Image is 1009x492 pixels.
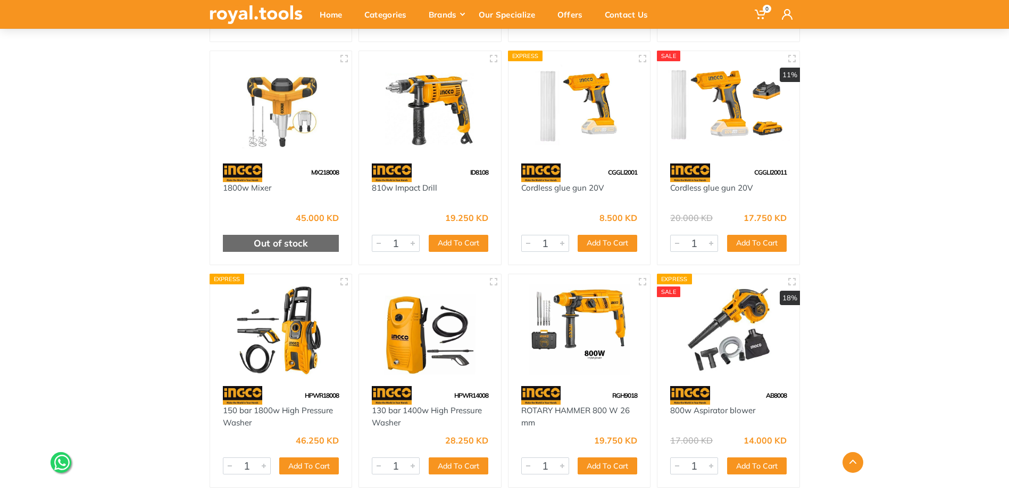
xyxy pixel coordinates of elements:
div: 14.000 KD [744,436,787,445]
div: 17.000 KD [670,436,713,445]
div: 18% [780,291,800,306]
div: Our Specialize [471,3,550,26]
img: Royal Tools - 810w Impact Drill [369,61,491,153]
img: Royal Tools - Cordless glue gun 20V [518,61,641,153]
img: 91.webp [670,386,710,405]
div: Categories [357,3,421,26]
img: royal.tools Logo [210,5,303,24]
img: Royal Tools - 130 bar 1400w High Pressure Washer [369,284,491,376]
img: 91.webp [372,163,412,182]
a: 1800w Mixer [223,183,271,193]
span: HPWR14008 [454,391,488,399]
div: 20.000 KD [670,214,713,222]
div: SALE [657,51,680,61]
a: Cordless glue gun 20V [521,183,604,193]
span: MX218008 [311,168,339,176]
span: CGGLI2001 [608,168,637,176]
div: Express [210,274,245,284]
div: 19.750 KD [594,436,637,445]
img: Royal Tools - 800w Aspirator blower [667,284,790,376]
a: Cordless glue gun 20V [670,183,753,193]
a: ROTARY HAMMER 800 W 26 mm [521,405,630,428]
div: Express [657,274,692,284]
div: Express [508,51,543,61]
div: 28.250 KD [445,436,488,445]
div: Contact Us [597,3,663,26]
img: Royal Tools - 1800w Mixer [220,61,343,153]
a: 800w Aspirator blower [670,405,755,415]
div: 11% [780,68,800,83]
button: Add To Cart [429,235,488,252]
img: 91.webp [223,386,263,405]
img: 91.webp [372,386,412,405]
a: 130 bar 1400w High Pressure Washer [372,405,482,428]
div: Brands [421,3,471,26]
a: 810w Impact Drill [372,183,437,193]
img: Royal Tools - 150 bar 1800w High Pressure Washer [220,284,343,376]
img: Royal Tools - Cordless glue gun 20V [667,61,790,153]
span: 0 [763,5,771,13]
img: 91.webp [521,163,561,182]
div: 46.250 KD [296,436,339,445]
a: 150 bar 1800w High Pressure Washer [223,405,333,428]
img: 91.webp [223,163,263,182]
div: Offers [550,3,597,26]
img: 91.webp [670,163,710,182]
span: HPWR18008 [305,391,339,399]
div: Home [312,3,357,26]
div: Out of stock [223,235,339,252]
button: Add To Cart [578,235,637,252]
div: 17.750 KD [744,214,787,222]
span: ID8108 [470,168,488,176]
img: Royal Tools - ROTARY HAMMER 800 W 26 mm [518,284,641,376]
div: 8.500 KD [599,214,637,222]
div: 19.250 KD [445,214,488,222]
div: SALE [657,286,680,297]
img: 91.webp [521,386,561,405]
button: Add To Cart [727,235,787,252]
span: RGH9018 [612,391,637,399]
span: CGGLI20011 [754,168,787,176]
span: AB8008 [766,391,787,399]
div: 45.000 KD [296,214,339,222]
